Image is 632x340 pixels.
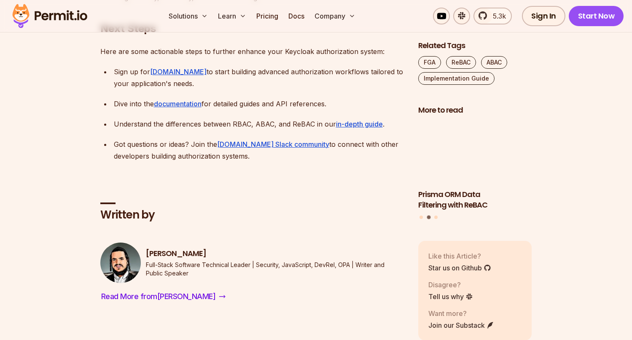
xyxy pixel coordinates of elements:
span: Read More from [PERSON_NAME] [101,291,216,302]
a: Prisma ORM Data Filtering with ReBACPrisma ORM Data Filtering with ReBAC [418,121,532,210]
a: Tell us why [428,291,473,302]
h3: Prisma ORM Data Filtering with ReBAC [418,189,532,210]
div: Dive into the for detailed guides and API references. [114,98,405,110]
a: Star us on Github [428,263,491,273]
li: 2 of 3 [418,121,532,210]
a: Implementation Guide [418,72,495,85]
p: Like this Article? [428,251,491,261]
p: Disagree? [428,280,473,290]
button: Company [311,8,359,24]
a: Pricing [253,8,282,24]
a: [DOMAIN_NAME] Slack community [217,140,329,148]
a: ReBAC [446,56,476,69]
h2: Related Tags [418,40,532,51]
a: [DOMAIN_NAME] [150,67,207,76]
div: Got questions or ideas? Join the to connect with other developers building authorization systems. [114,138,405,162]
img: Gabriel L. Manor [100,243,141,283]
h2: Written by [100,208,405,223]
div: Sign up for to start building advanced authorization workflows tailored to your application's needs. [114,66,405,89]
a: Start Now [569,6,624,26]
a: Sign In [522,6,565,26]
p: Full-Stack Software Technical Leader | Security, JavaScript, DevRel, OPA | Writer and Public Speaker [146,261,405,278]
a: Docs [285,8,308,24]
button: Go to slide 1 [420,216,423,219]
a: FGA [418,56,441,69]
p: Want more? [428,308,494,318]
img: Permit logo [8,2,91,30]
span: 5.3k [488,11,506,21]
a: Read More from[PERSON_NAME] [100,290,227,303]
h2: More to read [418,105,532,116]
a: 5.3k [473,8,512,24]
button: Go to slide 3 [434,216,438,219]
p: Here are some actionable steps to further enhance your Keycloak authorization system: [100,46,405,57]
div: Understand the differences between RBAC, ABAC, and ReBAC in our . [114,118,405,130]
a: Join our Substack [428,320,494,330]
img: Prisma ORM Data Filtering with ReBAC [418,121,532,185]
a: ABAC [481,56,507,69]
a: documentation [154,100,202,108]
button: Solutions [165,8,211,24]
a: in-depth guide [336,120,383,128]
button: Learn [215,8,250,24]
h3: [PERSON_NAME] [146,248,405,259]
button: Go to slide 2 [427,216,430,219]
div: Posts [418,121,532,221]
